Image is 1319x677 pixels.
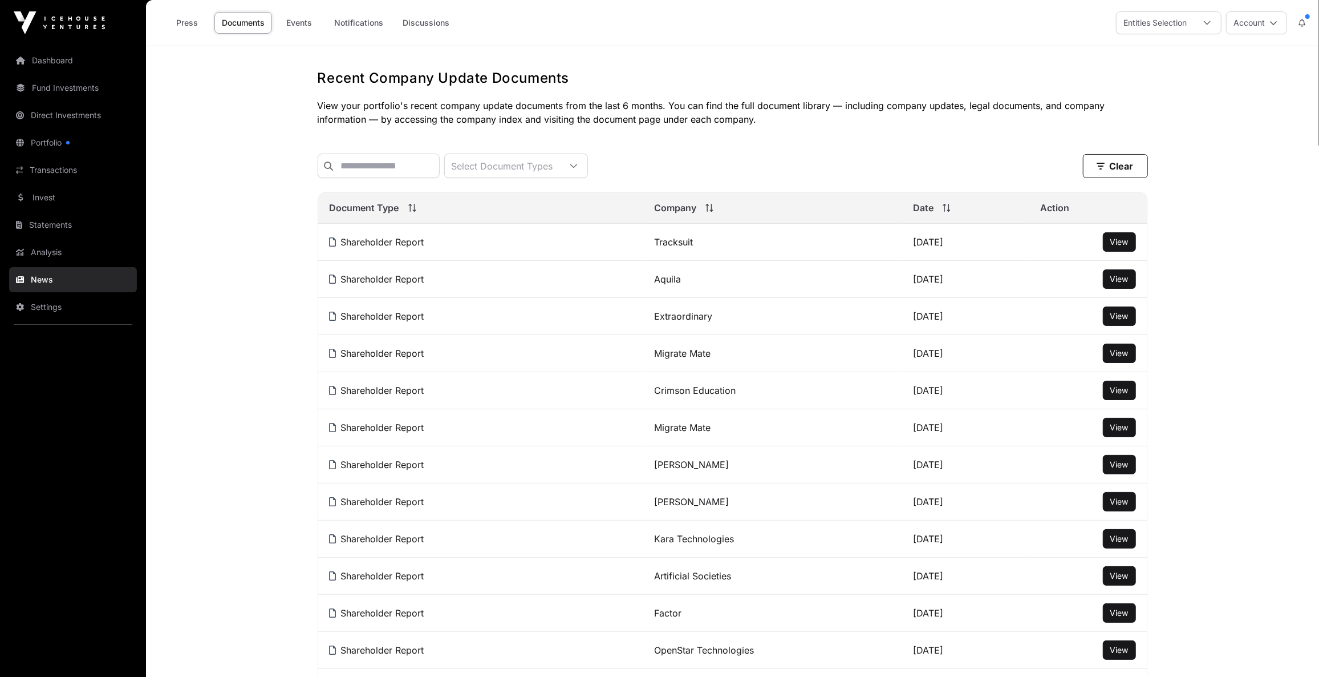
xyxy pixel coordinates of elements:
a: Portfolio [9,130,137,155]
button: View [1103,269,1136,289]
td: [DATE] [902,446,1029,483]
a: View [1110,311,1129,322]
button: View [1103,455,1136,474]
td: [DATE] [902,521,1029,558]
span: View [1110,571,1129,581]
a: Documents [214,12,272,34]
a: Aquila [654,273,681,285]
span: View [1110,497,1129,506]
a: View [1110,459,1129,470]
a: Events [277,12,322,34]
span: View [1110,274,1129,284]
a: Shareholder Report [330,644,424,656]
span: View [1110,311,1129,321]
button: View [1103,529,1136,549]
a: Shareholder Report [330,607,424,619]
a: Fund Investments [9,75,137,100]
a: [PERSON_NAME] [654,459,729,470]
a: News [9,267,137,292]
a: Direct Investments [9,103,137,128]
td: [DATE] [902,632,1029,669]
button: View [1103,566,1136,586]
p: View your portfolio's recent company update documents from the last 6 months. You can find the fu... [318,99,1148,126]
a: Statements [9,212,137,237]
a: Shareholder Report [330,459,424,470]
a: Artificial Societies [654,570,731,582]
a: View [1110,644,1129,656]
button: View [1103,232,1136,252]
span: View [1110,237,1129,247]
a: Discussions [395,12,457,34]
a: Migrate Mate [654,422,711,433]
a: Dashboard [9,48,137,73]
td: [DATE] [902,298,1029,335]
div: Select Document Types [445,154,560,178]
span: View [1110,534,1129,543]
td: [DATE] [902,335,1029,372]
img: Icehouse Ventures Logo [14,11,105,34]
button: View [1103,492,1136,511]
a: View [1110,236,1129,248]
a: View [1110,496,1129,507]
span: Action [1041,201,1070,215]
a: Shareholder Report [330,385,424,396]
a: Press [164,12,210,34]
a: Notifications [327,12,391,34]
a: View [1110,348,1129,359]
button: View [1103,307,1136,326]
span: View [1110,422,1129,432]
span: Document Type [330,201,399,215]
a: Crimson Education [654,385,736,396]
a: Shareholder Report [330,273,424,285]
td: [DATE] [902,224,1029,261]
td: [DATE] [902,261,1029,298]
a: Transactions [9,158,137,183]
a: View [1110,273,1129,285]
span: Date [913,201,934,215]
a: Shareholder Report [330,422,424,433]
h1: Recent Company Update Documents [318,69,1148,87]
span: View [1110,608,1129,618]
a: Shareholder Report [330,496,424,507]
a: View [1110,607,1129,619]
a: Shareholder Report [330,570,424,582]
a: Shareholder Report [330,236,424,248]
a: View [1110,570,1129,582]
a: Analysis [9,240,137,265]
a: Factor [654,607,681,619]
a: [PERSON_NAME] [654,496,729,507]
a: Kara Technologies [654,533,734,545]
a: View [1110,533,1129,545]
span: View [1110,348,1129,358]
a: Extraordinary [654,311,712,322]
td: [DATE] [902,558,1029,595]
a: View [1110,422,1129,433]
td: [DATE] [902,595,1029,632]
td: [DATE] [902,483,1029,521]
span: Company [654,201,696,215]
a: Shareholder Report [330,348,424,359]
td: [DATE] [902,409,1029,446]
button: View [1103,344,1136,363]
a: Tracksuit [654,236,693,248]
div: Entities Selection [1117,12,1194,34]
button: Clear [1083,154,1148,178]
a: Migrate Mate [654,348,711,359]
a: View [1110,385,1129,396]
iframe: Chat Widget [1262,622,1319,677]
span: View [1110,385,1129,395]
button: Account [1226,11,1287,34]
span: View [1110,645,1129,655]
button: View [1103,381,1136,400]
a: Shareholder Report [330,533,424,545]
a: Invest [9,185,137,210]
a: Settings [9,295,137,320]
button: View [1103,603,1136,623]
a: OpenStar Technologies [654,644,754,656]
td: [DATE] [902,372,1029,409]
button: View [1103,418,1136,437]
a: Shareholder Report [330,311,424,322]
button: View [1103,640,1136,660]
span: View [1110,460,1129,469]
